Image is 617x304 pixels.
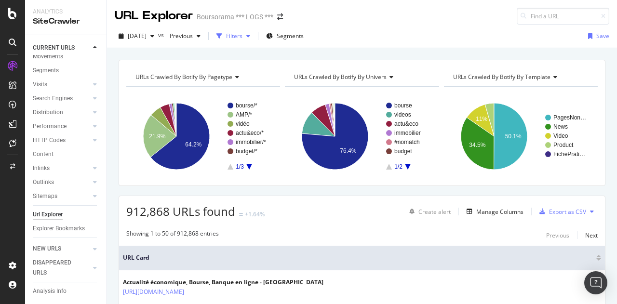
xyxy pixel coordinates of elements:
[135,73,232,81] span: URLs Crawled By Botify By pagetype
[236,148,257,155] text: budget/*
[33,107,90,118] a: Distribution
[517,8,609,25] input: Find a URL
[546,231,569,239] div: Previous
[123,287,184,297] a: [URL][DOMAIN_NAME]
[33,8,99,16] div: Analytics
[294,73,387,81] span: URLs Crawled By Botify By univers
[476,116,487,122] text: 11%
[33,244,90,254] a: NEW URLS
[245,210,265,218] div: +1.64%
[128,32,147,40] span: 2025 Aug. 8th
[596,32,609,40] div: Save
[549,208,586,216] div: Export as CSV
[553,142,574,148] text: Product
[33,107,63,118] div: Distribution
[33,52,100,62] a: Movements
[585,231,598,239] div: Next
[469,142,485,148] text: 34.5%
[149,133,165,140] text: 21.9%
[584,28,609,44] button: Save
[236,130,264,136] text: actu&eco/*
[33,258,90,278] a: DISAPPEARED URLS
[236,102,257,109] text: bourse/*
[285,94,436,178] svg: A chart.
[476,208,523,216] div: Manage Columns
[33,121,67,132] div: Performance
[158,31,166,39] span: vs
[33,149,100,159] a: Content
[33,163,50,173] div: Inlinks
[33,79,47,90] div: Visits
[33,43,90,53] a: CURRENT URLS
[213,28,254,44] button: Filters
[394,163,402,170] text: 1/2
[463,206,523,217] button: Manage Columns
[33,149,54,159] div: Content
[536,204,586,219] button: Export as CSV
[185,141,201,148] text: 64.2%
[33,66,100,76] a: Segments
[33,163,90,173] a: Inlinks
[33,210,100,220] a: Url Explorer
[584,271,607,294] div: Open Intercom Messenger
[505,133,521,140] text: 50.1%
[126,203,235,219] span: 912,868 URLs found
[33,79,90,90] a: Visits
[394,102,412,109] text: bourse
[123,253,594,262] span: URL Card
[292,69,430,85] h4: URLs Crawled By Botify By univers
[585,229,598,241] button: Next
[166,32,193,40] span: Previous
[394,120,418,127] text: actu&eco
[33,16,99,27] div: SiteCrawler
[33,135,66,145] div: HTTP Codes
[444,94,595,178] svg: A chart.
[33,135,90,145] a: HTTP Codes
[451,69,589,85] h4: URLs Crawled By Botify By template
[418,208,451,216] div: Create alert
[33,177,90,187] a: Outlinks
[405,204,451,219] button: Create alert
[236,139,266,145] text: immobilier/*
[134,69,271,85] h4: URLs Crawled By Botify By pagetype
[33,224,85,234] div: Explorer Bookmarks
[236,120,250,127] text: vidéo
[115,28,158,44] button: [DATE]
[33,52,63,62] div: Movements
[394,111,411,118] text: videos
[277,13,283,20] div: arrow-right-arrow-left
[33,191,57,201] div: Sitemaps
[553,132,568,139] text: Video
[340,147,357,154] text: 76.4%
[166,28,204,44] button: Previous
[33,177,54,187] div: Outlinks
[239,213,243,216] img: Equal
[262,28,308,44] button: Segments
[126,229,219,241] div: Showing 1 to 50 of 912,868 entries
[33,66,59,76] div: Segments
[33,286,67,296] div: Analysis Info
[553,151,585,158] text: FichePrati…
[123,278,323,287] div: Actualité économique, Bourse, Banque en ligne - [GEOGRAPHIC_DATA]
[33,191,90,201] a: Sitemaps
[33,244,61,254] div: NEW URLS
[33,258,81,278] div: DISAPPEARED URLS
[115,8,193,24] div: URL Explorer
[394,130,421,136] text: immobilier
[553,114,586,121] text: PagesNon…
[33,93,90,104] a: Search Engines
[394,148,412,155] text: budget
[33,121,90,132] a: Performance
[394,139,420,145] text: #nomatch
[33,210,63,220] div: Url Explorer
[236,163,244,170] text: 1/3
[33,43,75,53] div: CURRENT URLS
[226,32,242,40] div: Filters
[126,94,278,178] svg: A chart.
[236,111,252,118] text: AMP/*
[277,32,304,40] span: Segments
[33,286,100,296] a: Analysis Info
